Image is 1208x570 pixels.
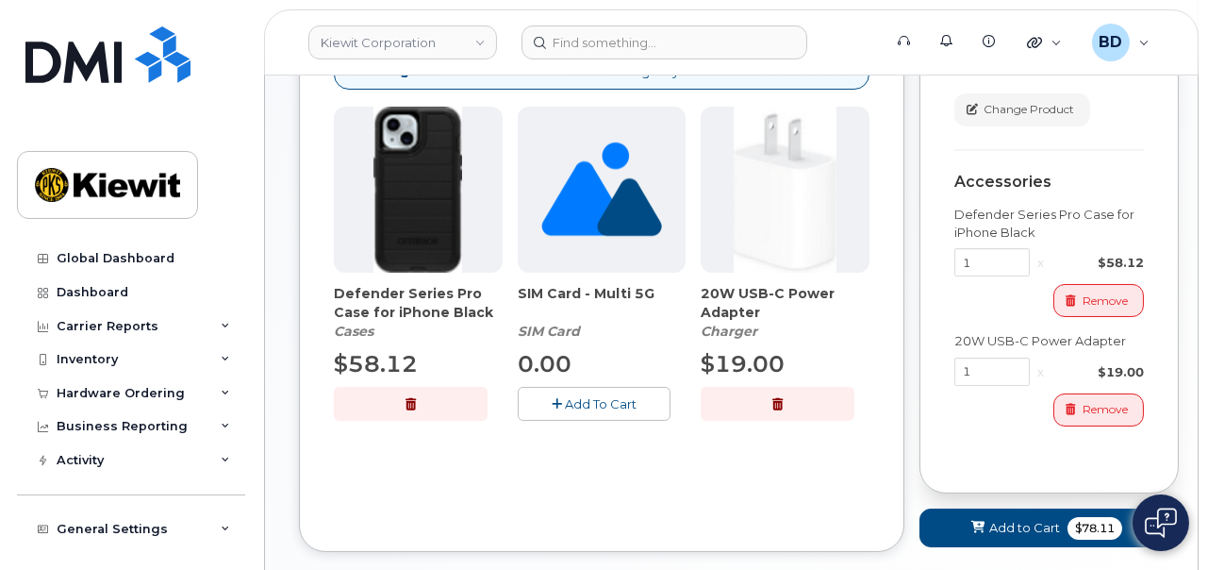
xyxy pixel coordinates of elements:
button: Remove [1053,284,1144,317]
div: Quicklinks [1014,24,1075,61]
span: SIM Card - Multi 5G [518,284,687,322]
span: 0.00 [518,350,571,377]
span: Change Product [984,101,1074,118]
button: Change Product [954,93,1090,126]
span: Remove [1083,401,1128,418]
div: $19.00 [1051,363,1144,381]
span: Defender Series Pro Case for iPhone Black [334,284,503,322]
div: x [1030,363,1051,381]
div: 20W USB-C Power Adapter [954,332,1144,350]
span: $58.12 [334,350,418,377]
span: Remove [1083,293,1128,310]
img: Open chat [1145,508,1177,538]
img: defenderiphone14.png [373,107,462,273]
button: Remove [1053,394,1144,427]
em: Charger [701,323,757,340]
div: $58.12 [1051,254,1144,272]
input: Find something... [521,25,807,59]
button: Add to Cart $78.11 [919,509,1179,547]
div: Accessories [954,174,1144,191]
img: no_image_found-2caef05468ed5679b831cfe6fc140e25e0c280774317ffc20a367ab7fd17291e.png [541,107,661,273]
span: $78.11 [1067,517,1122,540]
a: Kiewit Corporation [308,25,497,59]
div: Barbara Dye [1079,24,1163,61]
em: SIM Card [518,323,580,340]
div: x [1030,254,1051,272]
button: Add To Cart [518,387,671,420]
span: Add To Cart [565,396,637,411]
span: BD [1099,31,1122,54]
div: SIM Card - Multi 5G [518,284,687,341]
span: $19.00 [701,350,785,377]
img: apple20w.jpg [734,107,836,273]
div: 20W USB-C Power Adapter [701,284,869,341]
span: 20W USB-C Power Adapter [701,284,869,322]
div: Defender Series Pro Case for iPhone Black [334,284,503,341]
em: Cases [334,323,373,340]
span: Add to Cart [989,519,1060,537]
div: Defender Series Pro Case for iPhone Black [954,206,1144,241]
